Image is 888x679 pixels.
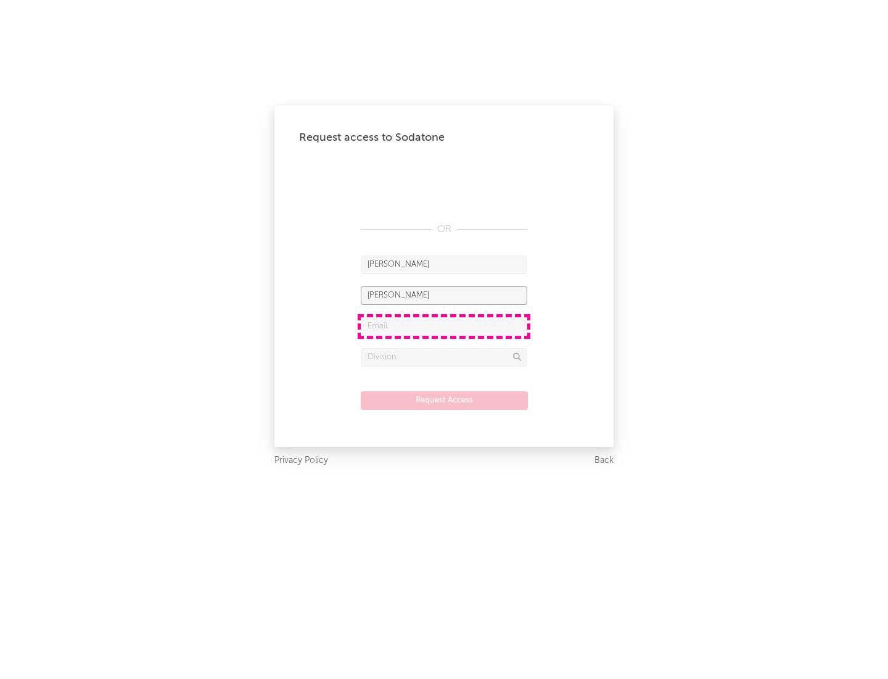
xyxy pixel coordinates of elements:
[361,256,527,274] input: First Name
[361,222,527,237] div: OR
[299,130,589,145] div: Request access to Sodatone
[274,453,328,469] a: Privacy Policy
[361,391,528,410] button: Request Access
[361,348,527,367] input: Division
[361,286,527,305] input: Last Name
[594,453,614,469] a: Back
[361,317,527,336] input: Email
